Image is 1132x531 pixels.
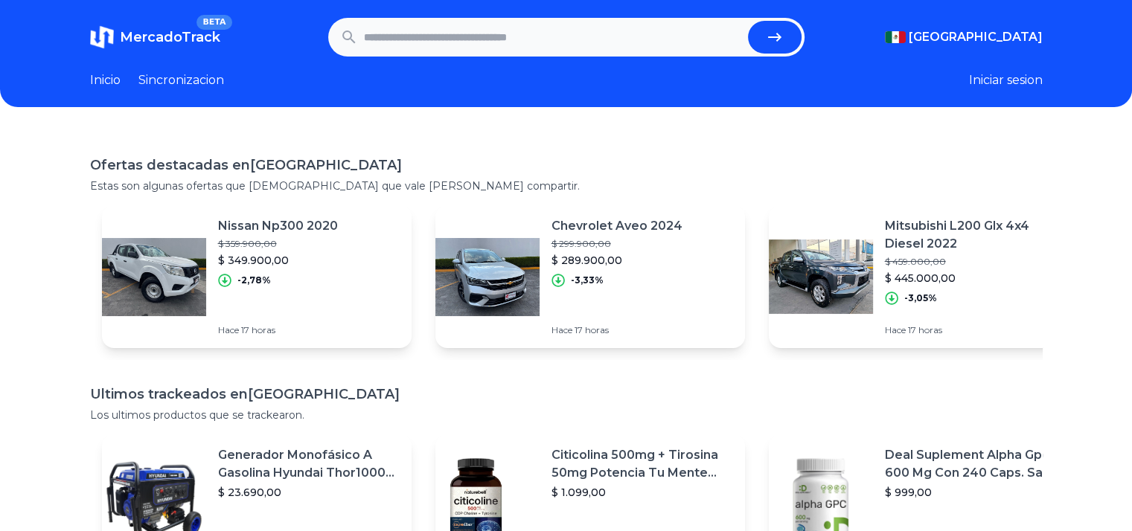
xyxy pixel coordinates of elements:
[218,238,338,250] p: $ 359.900,00
[120,29,220,45] span: MercadoTrack
[885,485,1067,500] p: $ 999,00
[90,384,1043,405] h1: Ultimos trackeados en [GEOGRAPHIC_DATA]
[551,238,682,250] p: $ 299.900,00
[90,25,220,49] a: MercadoTrackBETA
[138,71,224,89] a: Sincronizacion
[237,274,271,286] p: -2,78%
[571,274,604,286] p: -3,33%
[885,28,1043,46] button: [GEOGRAPHIC_DATA]
[909,28,1043,46] span: [GEOGRAPHIC_DATA]
[218,217,338,235] p: Nissan Np300 2020
[885,31,906,43] img: Mexico
[769,225,873,329] img: Featured image
[435,225,540,329] img: Featured image
[551,253,682,268] p: $ 289.900,00
[102,225,206,329] img: Featured image
[218,324,338,336] p: Hace 17 horas
[969,71,1043,89] button: Iniciar sesion
[904,292,937,304] p: -3,05%
[551,485,733,500] p: $ 1.099,00
[551,217,682,235] p: Chevrolet Aveo 2024
[90,408,1043,422] p: Los ultimos productos que se trackearon.
[218,253,338,268] p: $ 349.900,00
[885,271,1067,286] p: $ 445.000,00
[885,217,1067,253] p: Mitsubishi L200 Glx 4x4 Diesel 2022
[196,15,231,30] span: BETA
[885,324,1067,336] p: Hace 17 horas
[435,205,745,348] a: Featured imageChevrolet Aveo 2024$ 299.900,00$ 289.900,00-3,33%Hace 17 horas
[90,25,114,49] img: MercadoTrack
[551,446,733,482] p: Citicolina 500mg + Tirosina 50mg Potencia Tu Mente (120caps) Sabor Sin Sabor
[885,446,1067,482] p: Deal Suplement Alpha Gpc 600 Mg Con 240 Caps. Salud Cerebral Sabor S/n
[90,71,121,89] a: Inicio
[102,205,412,348] a: Featured imageNissan Np300 2020$ 359.900,00$ 349.900,00-2,78%Hace 17 horas
[218,485,400,500] p: $ 23.690,00
[218,446,400,482] p: Generador Monofásico A Gasolina Hyundai Thor10000 P 11.5 Kw
[90,178,1043,193] p: Estas son algunas ofertas que [DEMOGRAPHIC_DATA] que vale [PERSON_NAME] compartir.
[551,324,682,336] p: Hace 17 horas
[90,155,1043,176] h1: Ofertas destacadas en [GEOGRAPHIC_DATA]
[885,256,1067,268] p: $ 459.000,00
[769,205,1078,348] a: Featured imageMitsubishi L200 Glx 4x4 Diesel 2022$ 459.000,00$ 445.000,00-3,05%Hace 17 horas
